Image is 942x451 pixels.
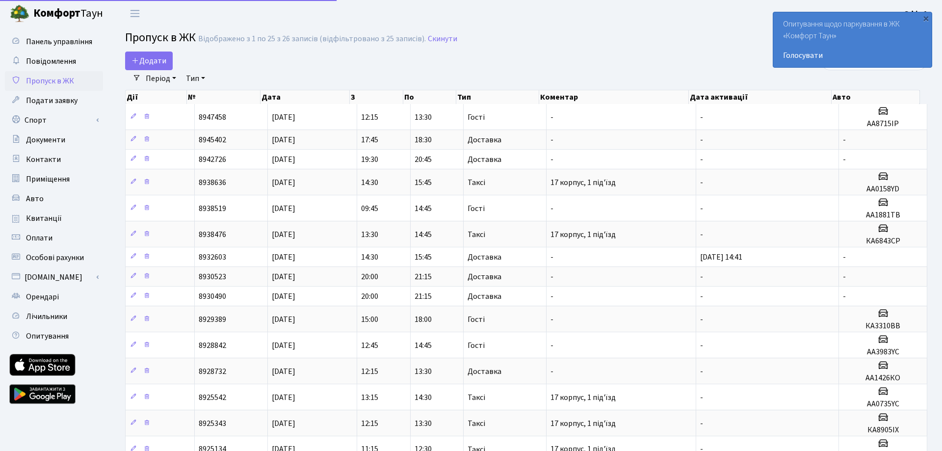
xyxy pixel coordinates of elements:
span: [DATE] [272,203,295,214]
span: 8929389 [199,314,226,325]
a: Опитування [5,326,103,346]
span: 20:00 [361,291,378,302]
span: Таксі [468,420,485,427]
b: Офіс 1. [904,8,930,19]
span: - [700,134,703,145]
h5: КА3310ВВ [843,321,923,331]
span: - [700,340,703,351]
h5: АА3983YC [843,347,923,357]
h5: АА1426КО [843,373,923,383]
span: - [550,252,553,263]
span: - [700,271,703,282]
span: Гості [468,205,485,212]
span: Таксі [468,179,485,186]
h5: КА8905ІХ [843,425,923,435]
span: 8930523 [199,271,226,282]
span: - [843,271,846,282]
span: - [550,203,553,214]
span: 21:15 [415,271,432,282]
span: [DATE] [272,134,295,145]
span: - [843,291,846,302]
th: Коментар [539,90,689,104]
span: - [700,291,703,302]
span: Авто [26,193,44,204]
a: Особові рахунки [5,248,103,267]
a: Авто [5,189,103,209]
span: 8928842 [199,340,226,351]
span: - [843,252,846,263]
span: 17:45 [361,134,378,145]
span: 12:45 [361,340,378,351]
span: - [550,134,553,145]
span: 19:30 [361,154,378,165]
span: 14:45 [415,203,432,214]
span: [DATE] [272,392,295,403]
span: - [700,314,703,325]
a: Голосувати [783,50,922,61]
span: 8942726 [199,154,226,165]
h5: АА0735YC [843,399,923,409]
a: Тип [182,70,209,87]
span: - [550,291,553,302]
span: Пропуск в ЖК [26,76,74,86]
span: 12:15 [361,418,378,429]
img: logo.png [10,4,29,24]
a: Скинути [428,34,457,44]
th: Дата активації [689,90,832,104]
span: 18:30 [415,134,432,145]
span: 8925343 [199,418,226,429]
span: 8947458 [199,112,226,123]
b: Комфорт [33,5,80,21]
span: 09:45 [361,203,378,214]
a: Приміщення [5,169,103,189]
th: По [403,90,457,104]
a: Повідомлення [5,52,103,71]
span: - [550,112,553,123]
span: 15:45 [415,177,432,188]
a: Період [142,70,180,87]
span: 12:15 [361,366,378,377]
span: - [700,418,703,429]
a: Орендарі [5,287,103,307]
span: [DATE] [272,418,295,429]
span: - [700,229,703,240]
span: [DATE] [272,291,295,302]
a: Спорт [5,110,103,130]
span: 15:45 [415,252,432,263]
span: [DATE] [272,366,295,377]
span: - [550,314,553,325]
span: 13:30 [361,229,378,240]
span: Доставка [468,156,501,163]
span: 14:30 [361,252,378,263]
th: № [187,90,260,104]
span: Пропуск в ЖК [125,29,196,46]
span: - [550,154,553,165]
span: 17 корпус, 1 під'їзд [550,177,616,188]
span: [DATE] [272,340,295,351]
span: 21:15 [415,291,432,302]
a: Панель управління [5,32,103,52]
a: Лічильники [5,307,103,326]
span: [DATE] [272,112,295,123]
span: 14:30 [361,177,378,188]
span: Доставка [468,292,501,300]
span: [DATE] [272,252,295,263]
th: Авто [832,90,920,104]
span: 8930490 [199,291,226,302]
span: Додати [131,55,166,66]
span: 8928732 [199,366,226,377]
div: Відображено з 1 по 25 з 26 записів (відфільтровано з 25 записів). [198,34,426,44]
h5: АА1881ТВ [843,211,923,220]
span: Оплати [26,233,52,243]
span: [DATE] [272,177,295,188]
a: Офіс 1. [904,8,930,20]
span: [DATE] [272,271,295,282]
span: 17 корпус, 1 під'їзд [550,392,616,403]
a: Пропуск в ЖК [5,71,103,91]
span: 15:00 [361,314,378,325]
span: Доставка [468,273,501,281]
a: Квитанції [5,209,103,228]
span: Таксі [468,231,485,239]
span: Особові рахунки [26,252,84,263]
span: 13:30 [415,418,432,429]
